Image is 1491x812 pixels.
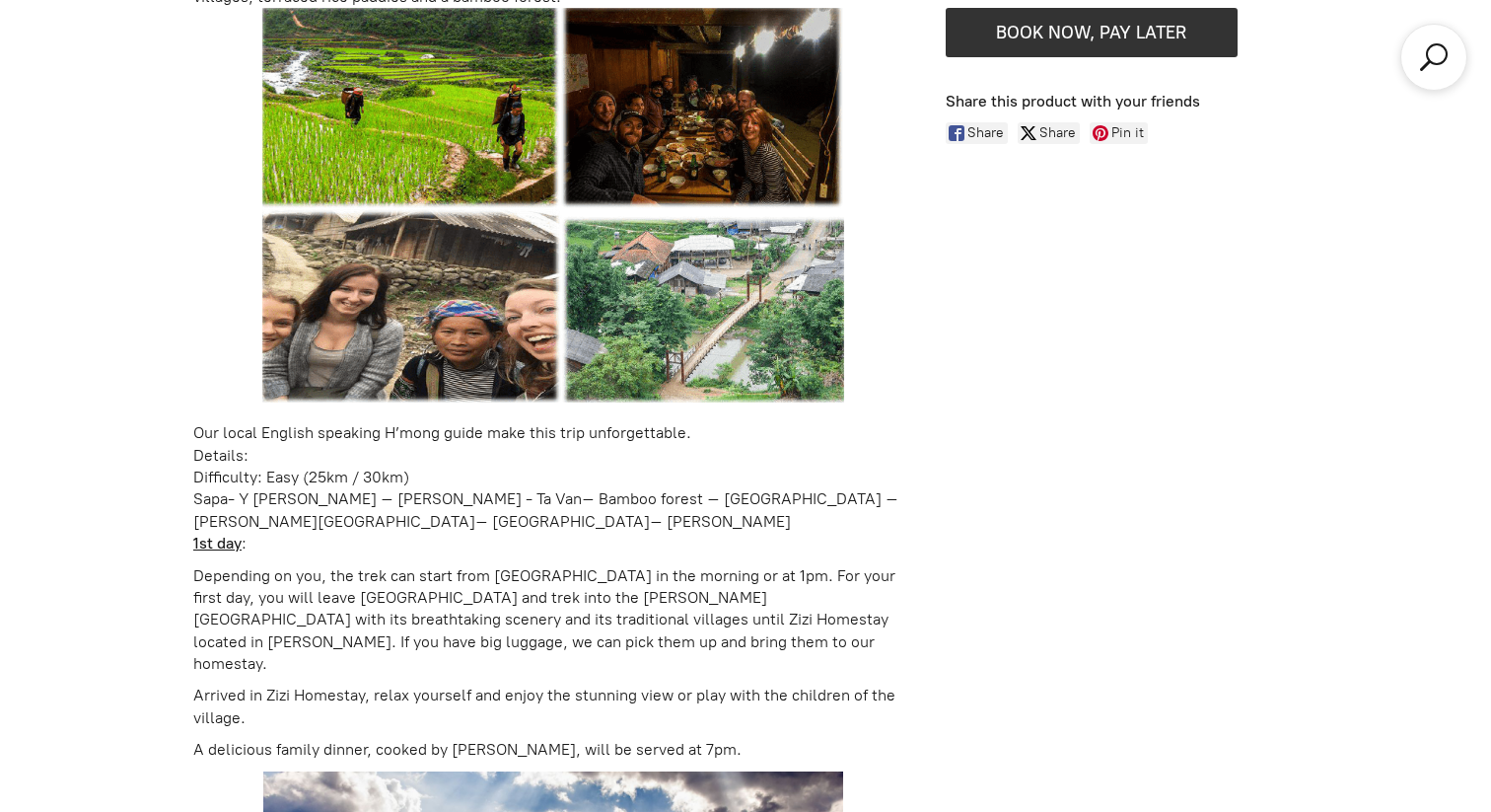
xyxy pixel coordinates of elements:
[946,8,1238,57] button: BOOK NOW, PAY LATER
[1018,122,1080,144] a: Share
[1416,39,1452,75] a: Search products
[193,422,914,444] div: Our local English speaking H’mong guide make this trip unforgettable.
[1039,122,1080,144] span: Share
[193,739,914,761] p: A delicious family dinner, cooked by [PERSON_NAME], will be served at 7pm.
[193,534,242,553] u: 1st day
[193,467,914,488] div: Difficulty: Easy (25km / 30km)
[996,22,1186,43] span: BOOK NOW, PAY LATER
[193,445,914,467] div: Details:
[193,565,914,676] p: Depending on you, the trek can start from [GEOGRAPHIC_DATA] in the morning or at 1pm. For your fi...
[967,122,1008,144] span: Share
[193,488,914,533] div: Sapa- Y [PERSON_NAME] – [PERSON_NAME] - Ta Van– Bamboo forest – [GEOGRAPHIC_DATA] – [PERSON_NAME]...
[946,122,1008,144] a: Share
[946,92,1298,112] div: Share this product with your friends
[193,533,914,554] p: :
[1090,122,1148,144] a: Pin it
[193,685,914,729] p: Arrived in Zizi Homestay, relax yourself and enjoy the stunning view or play with the children of...
[1111,122,1148,144] span: Pin it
